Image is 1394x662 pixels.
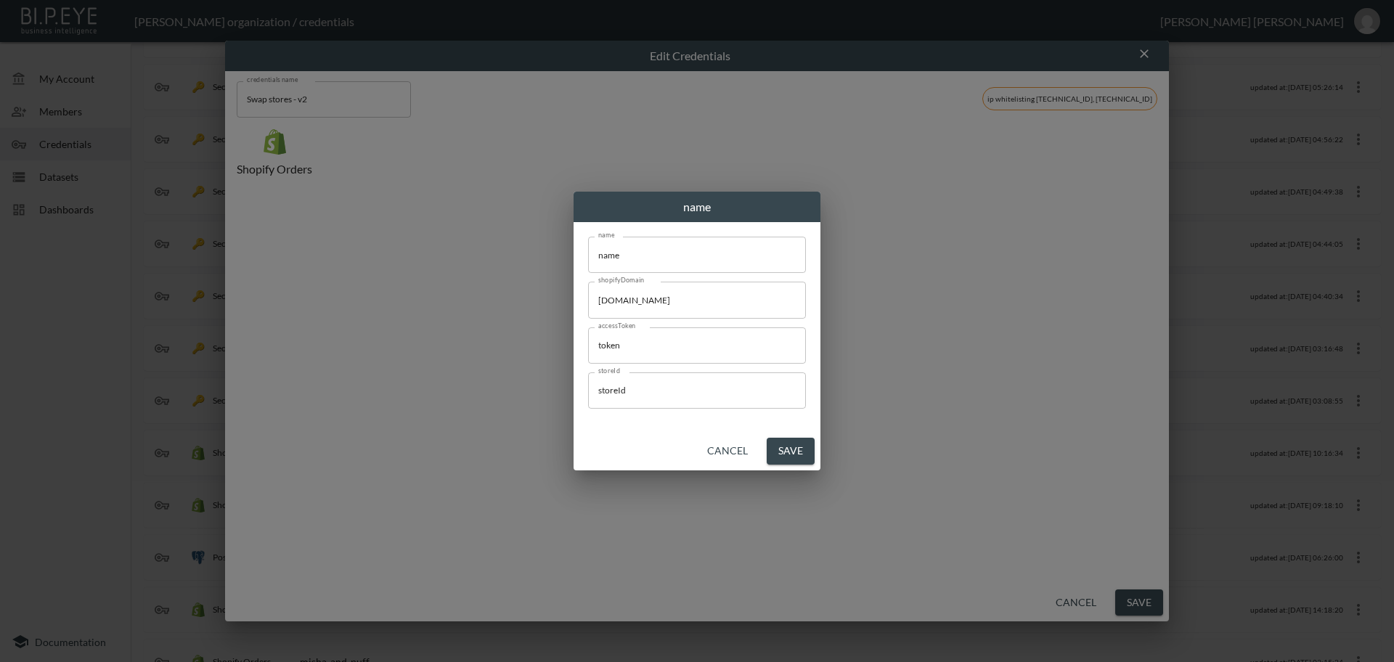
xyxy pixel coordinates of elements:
[598,275,645,285] label: shopifyDomain
[598,230,615,240] label: name
[598,366,620,375] label: storeId
[701,438,754,465] button: Cancel
[574,192,820,222] h2: name
[598,321,636,330] label: accessToken
[767,438,815,465] button: Save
